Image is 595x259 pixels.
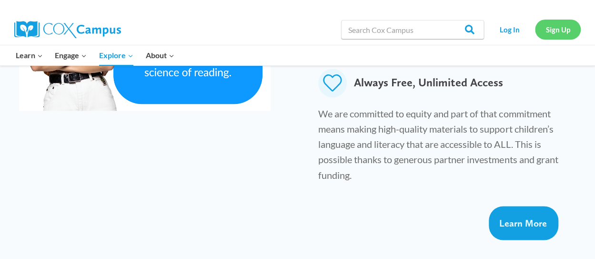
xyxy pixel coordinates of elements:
[10,45,49,65] button: Child menu of Learn
[535,20,581,39] a: Sign Up
[354,69,503,97] span: Always Free, Unlimited Access
[318,106,570,187] p: We are committed to equity and part of that commitment means making high-quality materials to sup...
[14,21,121,38] img: Cox Campus
[49,45,93,65] button: Child menu of Engage
[489,20,581,39] nav: Secondary Navigation
[93,45,140,65] button: Child menu of Explore
[140,45,181,65] button: Child menu of About
[489,20,530,39] a: Log In
[499,217,547,228] span: Learn More
[10,45,180,65] nav: Primary Navigation
[341,20,484,39] input: Search Cox Campus
[489,206,558,240] a: Learn More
